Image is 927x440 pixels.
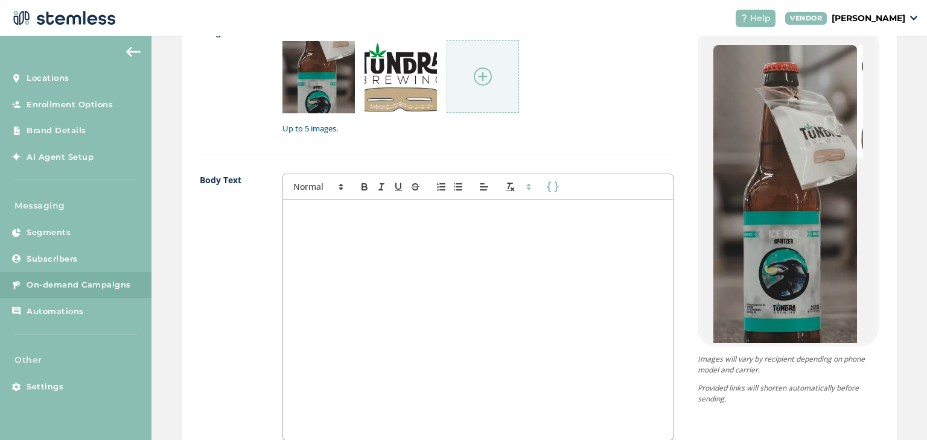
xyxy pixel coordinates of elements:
span: Automations [27,306,84,318]
img: icon-help-white-03924b79.svg [741,14,748,22]
img: icon_down-arrow-small-66adaf34.svg [910,16,917,20]
label: Up to 5 images. [282,123,674,135]
iframe: Chat Widget [867,382,927,440]
img: icon-circle-plus-45441306.svg [474,68,492,86]
img: icon-arrow-back-accent-c549486e.svg [126,47,141,57]
span: Subscribers [27,253,78,265]
img: 2Q== [713,45,857,395]
span: Segments [27,227,71,239]
label: Images [200,26,259,134]
span: Locations [27,72,69,84]
img: 2Q== [282,41,355,113]
span: Settings [27,381,63,393]
div: VENDOR [785,12,827,25]
label: Body Text [200,174,259,440]
p: [PERSON_NAME] [832,12,905,25]
span: Enrollment Options [27,99,113,111]
p: Provided links will shorten automatically before sending. [698,383,879,404]
span: AI Agent Setup [27,151,94,163]
span: On-demand Campaigns [27,279,131,291]
span: Brand Details [27,125,86,137]
img: 2Q== [365,41,437,113]
p: Images will vary by recipient depending on phone model and carrier. [698,354,879,376]
span: Help [750,12,771,25]
img: logo-dark-0685b13c.svg [10,6,116,30]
